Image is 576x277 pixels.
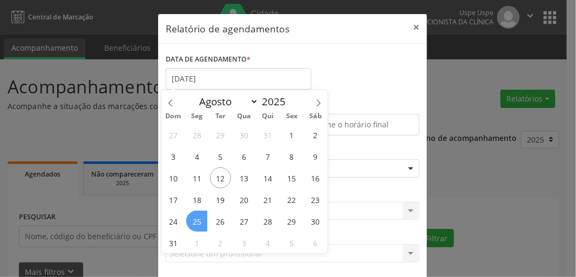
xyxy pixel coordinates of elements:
span: Agosto 22, 2025 [281,189,302,210]
span: Agosto 1, 2025 [281,124,302,145]
input: Year [259,94,294,109]
span: Seg [185,113,209,120]
span: Agosto 15, 2025 [281,167,302,188]
span: Setembro 1, 2025 [186,232,207,253]
select: Month [194,94,259,109]
span: Agosto 26, 2025 [210,211,231,232]
label: ATÉ [295,97,419,114]
span: Agosto 19, 2025 [210,189,231,210]
span: Agosto 2, 2025 [305,124,326,145]
span: Agosto 27, 2025 [234,211,255,232]
input: Selecione o horário final [295,114,419,136]
span: Qui [256,113,280,120]
span: Agosto 16, 2025 [305,167,326,188]
span: Agosto 14, 2025 [257,167,279,188]
span: Agosto 8, 2025 [281,146,302,167]
span: Agosto 4, 2025 [186,146,207,167]
span: Qua [233,113,256,120]
span: Agosto 24, 2025 [162,211,184,232]
span: Agosto 7, 2025 [257,146,279,167]
span: Agosto 31, 2025 [162,232,184,253]
span: Julho 27, 2025 [162,124,184,145]
span: Setembro 3, 2025 [234,232,255,253]
span: Agosto 9, 2025 [305,146,326,167]
span: Sex [280,113,304,120]
span: Agosto 17, 2025 [162,189,184,210]
span: Julho 31, 2025 [257,124,279,145]
span: Agosto 6, 2025 [234,146,255,167]
span: Setembro 2, 2025 [210,232,231,253]
span: Agosto 23, 2025 [305,189,326,210]
span: Agosto 20, 2025 [234,189,255,210]
h5: Relatório de agendamentos [166,22,289,36]
span: Agosto 21, 2025 [257,189,279,210]
span: Agosto 25, 2025 [186,211,207,232]
span: Agosto 13, 2025 [234,167,255,188]
span: Agosto 10, 2025 [162,167,184,188]
button: Close [405,14,427,40]
span: Agosto 28, 2025 [257,211,279,232]
span: Julho 29, 2025 [210,124,231,145]
span: Ter [209,113,233,120]
span: Agosto 30, 2025 [305,211,326,232]
input: Selecione uma data ou intervalo [166,68,311,90]
span: Agosto 3, 2025 [162,146,184,167]
label: DATA DE AGENDAMENTO [166,51,250,68]
span: Agosto 29, 2025 [281,211,302,232]
span: Setembro 6, 2025 [305,232,326,253]
span: Dom [161,113,185,120]
span: Julho 30, 2025 [234,124,255,145]
span: Julho 28, 2025 [186,124,207,145]
span: Agosto 11, 2025 [186,167,207,188]
span: Agosto 12, 2025 [210,167,231,188]
span: Setembro 5, 2025 [281,232,302,253]
span: Agosto 18, 2025 [186,189,207,210]
span: Agosto 5, 2025 [210,146,231,167]
span: Sáb [304,113,328,120]
span: Setembro 4, 2025 [257,232,279,253]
